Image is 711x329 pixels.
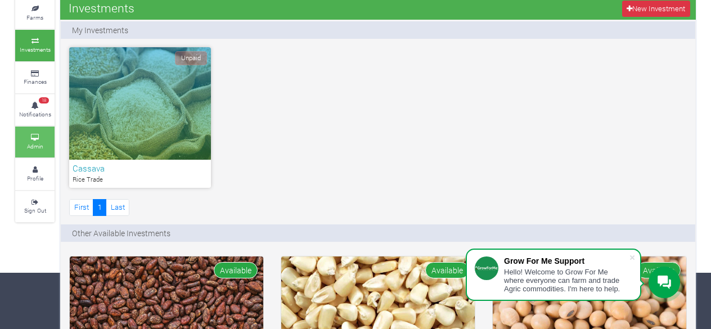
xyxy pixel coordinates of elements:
small: Finances [24,78,47,85]
small: Sign Out [24,206,46,214]
a: 1 [93,199,106,215]
a: Sign Out [15,191,55,222]
p: Rice Trade [73,175,208,184]
a: Finances [15,62,55,93]
p: My Investments [72,24,128,36]
a: Last [106,199,129,215]
a: First [69,199,93,215]
a: Profile [15,159,55,190]
a: Investments [15,30,55,61]
small: Admin [27,142,43,150]
h6: Cassava [73,163,208,173]
nav: Page Navigation [69,199,129,215]
small: Farms [26,13,43,21]
span: Available [425,262,469,278]
a: 18 Notifications [15,94,55,125]
small: Investments [20,46,51,53]
div: Hello! Welcome to Grow For Me where everyone can farm and trade Agric commodities. I'm here to help. [504,268,629,293]
span: Unpaid [175,51,207,65]
a: Admin [15,127,55,157]
a: New Investment [622,1,690,17]
p: Other Available Investments [72,227,170,239]
span: 18 [39,97,49,104]
span: Available [214,262,258,278]
a: Unpaid Cassava Rice Trade [69,47,211,188]
div: Grow For Me Support [504,256,629,265]
small: Profile [27,174,43,182]
small: Notifications [19,110,51,118]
